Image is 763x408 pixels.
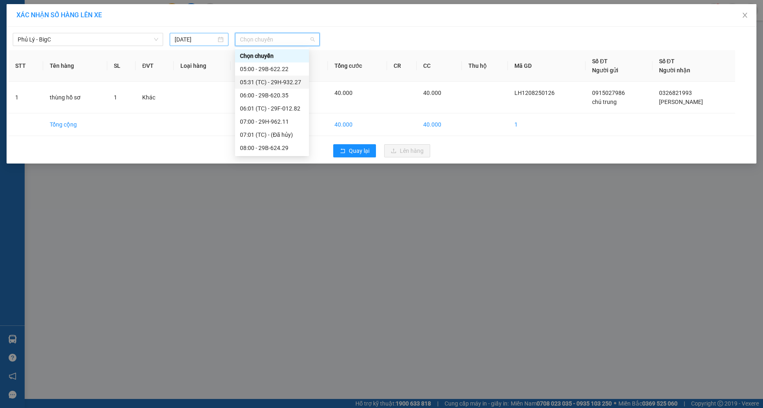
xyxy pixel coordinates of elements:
[340,148,346,154] span: rollback
[742,12,748,18] span: close
[136,82,174,113] td: Khác
[659,67,690,74] span: Người nhận
[240,78,304,87] div: 05:31 (TC) - 29H-932.27
[240,51,304,60] div: Chọn chuyến
[384,144,430,157] button: uploadLên hàng
[136,50,174,82] th: ĐVT
[9,82,43,113] td: 1
[334,90,353,96] span: 40.000
[514,90,555,96] span: LH1208250126
[423,90,441,96] span: 40.000
[240,65,304,74] div: 05:00 - 29B-622.22
[592,58,608,65] span: Số ĐT
[240,117,304,126] div: 07:00 - 29H-962.11
[349,146,369,155] span: Quay lại
[174,50,231,82] th: Loại hàng
[592,90,625,96] span: 0915027986
[733,4,756,27] button: Close
[43,113,107,136] td: Tổng cộng
[240,143,304,152] div: 08:00 - 29B-624.29
[240,33,315,46] span: Chọn chuyến
[462,50,508,82] th: Thu hộ
[240,104,304,113] div: 06:01 (TC) - 29F-012.82
[592,99,617,105] span: chú trung
[659,58,675,65] span: Số ĐT
[107,50,136,82] th: SL
[9,50,43,82] th: STT
[387,50,417,82] th: CR
[417,113,462,136] td: 40.000
[328,113,387,136] td: 40.000
[43,82,107,113] td: thùng hồ sơ
[659,90,692,96] span: 0326821993
[16,11,102,19] span: XÁC NHẬN SỐ HÀNG LÊN XE
[508,50,586,82] th: Mã GD
[235,49,309,62] div: Chọn chuyến
[175,35,216,44] input: 12/08/2025
[592,67,618,74] span: Người gửi
[43,50,107,82] th: Tên hàng
[333,144,376,157] button: rollbackQuay lại
[114,94,117,101] span: 1
[240,91,304,100] div: 06:00 - 29B-620.35
[659,99,703,105] span: [PERSON_NAME]
[508,113,586,136] td: 1
[18,33,158,46] span: Phủ Lý - BigC
[231,50,278,82] th: Ghi chú
[417,50,462,82] th: CC
[328,50,387,82] th: Tổng cước
[240,130,304,139] div: 07:01 (TC) - (Đã hủy)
